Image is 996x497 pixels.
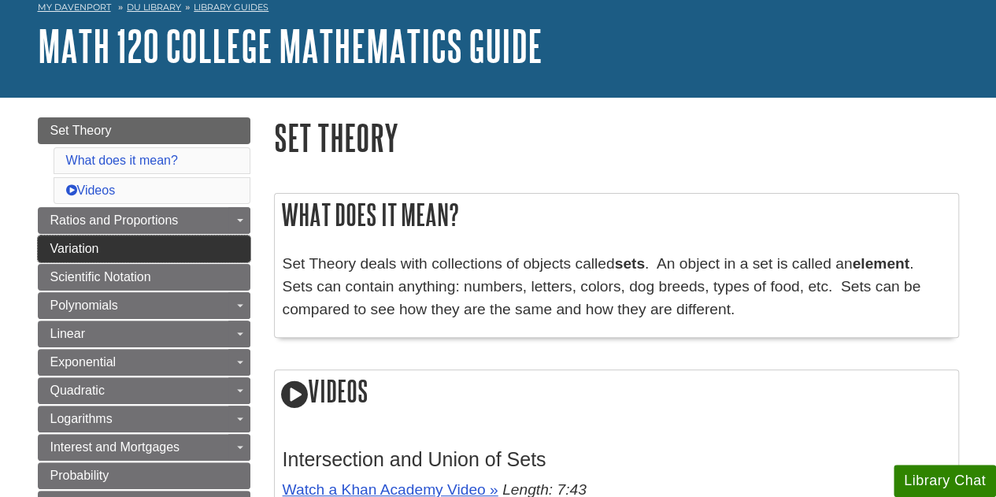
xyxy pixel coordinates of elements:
p: Set Theory deals with collections of objects called . An object in a set is called an . Sets can ... [283,253,950,321]
a: What does it mean? [66,154,178,167]
h2: What does it mean? [275,194,958,236]
a: DU Library [127,2,181,13]
h2: Videos [275,370,958,415]
a: MATH 120 College Mathematics Guide [38,21,542,70]
a: Polynomials [38,292,250,319]
strong: sets [615,255,645,272]
span: Exponential [50,355,117,369]
a: Set Theory [38,117,250,144]
a: Logarithms [38,406,250,432]
span: Quadratic [50,384,105,397]
h3: Intersection and Union of Sets [283,448,950,471]
a: Interest and Mortgages [38,434,250,461]
span: Probability [50,469,109,482]
a: Quadratic [38,377,250,404]
a: Scientific Notation [38,264,250,291]
span: Ratios and Proportions [50,213,179,227]
a: Library Guides [194,2,268,13]
a: Videos [66,184,116,197]
span: Polynomials [50,299,118,312]
h1: Set Theory [274,117,959,158]
span: Logarithms [50,412,113,425]
span: Interest and Mortgages [50,440,180,454]
strong: element [852,255,909,272]
span: Linear [50,327,85,340]
a: Variation [38,236,250,262]
span: Scientific Notation [50,270,151,284]
a: Ratios and Proportions [38,207,250,234]
a: Probability [38,462,250,489]
a: Exponential [38,349,250,376]
span: Set Theory [50,124,112,137]
a: My Davenport [38,1,111,14]
button: Library Chat [894,465,996,497]
span: Variation [50,242,99,255]
a: Linear [38,321,250,347]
